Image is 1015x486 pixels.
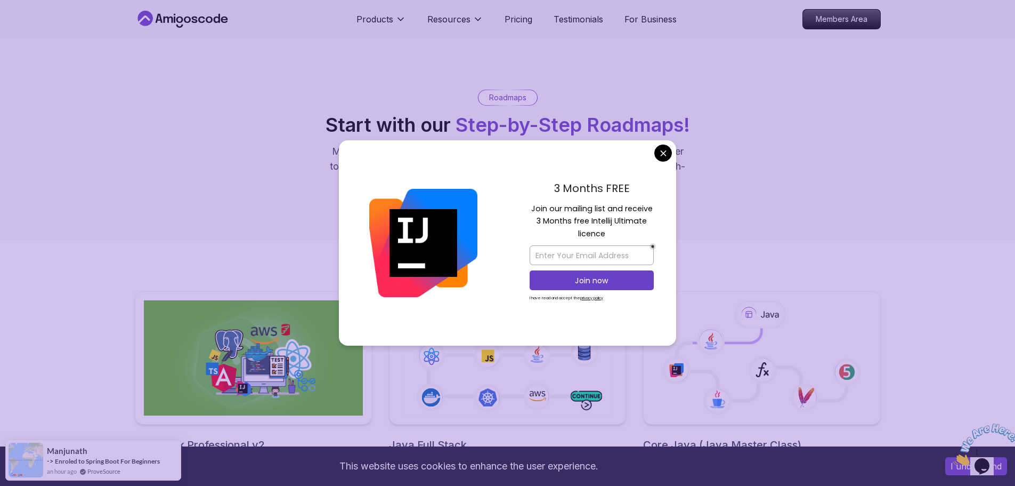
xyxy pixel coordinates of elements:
[427,13,470,26] p: Resources
[389,437,626,452] h2: Java Full Stack
[802,9,881,29] a: Members Area
[47,457,54,465] span: ->
[8,455,929,478] div: This website uses cookies to enhance the user experience.
[87,467,120,476] a: ProveSource
[505,13,532,26] a: Pricing
[489,92,526,103] p: Roadmaps
[356,13,406,34] button: Products
[456,113,690,137] span: Step-by-Step Roadmaps!
[326,114,690,136] h2: Start with our
[803,10,880,29] p: Members Area
[356,13,393,26] p: Products
[4,4,70,46] img: Chat attention grabber
[945,457,1007,475] button: Accept cookies
[329,144,687,189] p: Master in-demand tech skills with our proven learning roadmaps. From beginner to expert, follow s...
[9,443,43,477] img: provesource social proof notification image
[4,4,9,13] span: 1
[47,467,77,476] span: an hour ago
[949,419,1015,470] iframe: chat widget
[624,13,677,26] a: For Business
[554,13,603,26] a: Testimonials
[135,437,372,452] h2: Full Stack Professional v2
[144,300,363,416] img: Full Stack Professional v2
[55,457,160,465] a: Enroled to Spring Boot For Beginners
[643,437,880,452] h2: Core Java (Java Master Class)
[427,13,483,34] button: Resources
[47,447,87,456] span: Manjunath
